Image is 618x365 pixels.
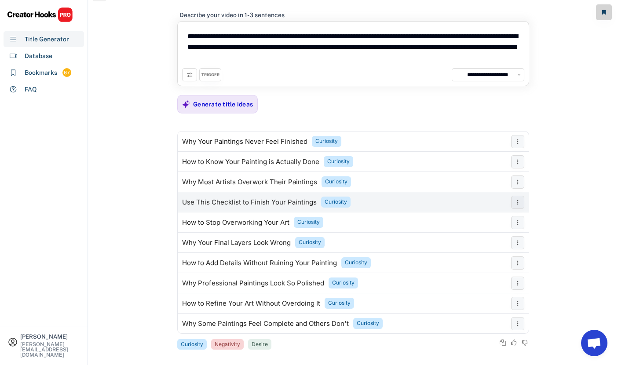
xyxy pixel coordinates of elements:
[182,158,319,165] div: How to Know Your Painting is Actually Done
[315,138,338,145] div: Curiosity
[62,69,71,77] div: 67
[182,259,337,266] div: How to Add Details Without Ruining Your Painting
[182,280,324,287] div: Why Professional Paintings Look So Polished
[179,11,285,19] div: Describe your video in 1-3 sentences
[182,239,291,246] div: Why Your Final Layers Look Wrong
[328,299,351,307] div: Curiosity
[181,341,203,348] div: Curiosity
[215,341,240,348] div: Negativity
[297,219,320,226] div: Curiosity
[332,279,355,287] div: Curiosity
[325,178,347,186] div: Curiosity
[25,68,57,77] div: Bookmarks
[581,330,607,356] a: Open chat
[327,158,350,165] div: Curiosity
[182,199,317,206] div: Use This Checklist to Finish Your Paintings
[25,35,69,44] div: Title Generator
[20,334,80,339] div: [PERSON_NAME]
[325,198,347,206] div: Curiosity
[252,341,268,348] div: Desire
[193,100,253,108] div: Generate title ideas
[345,259,367,266] div: Curiosity
[357,320,379,327] div: Curiosity
[182,320,349,327] div: Why Some Paintings Feel Complete and Others Don't
[182,179,317,186] div: Why Most Artists Overwork Their Paintings
[7,7,73,22] img: CHPRO%20Logo.svg
[25,51,52,61] div: Database
[182,300,320,307] div: How to Refine Your Art Without Overdoing It
[182,219,289,226] div: How to Stop Overworking Your Art
[20,342,80,358] div: [PERSON_NAME][EMAIL_ADDRESS][DOMAIN_NAME]
[454,71,462,79] img: channels4_profile.jpg
[299,239,321,246] div: Curiosity
[182,138,307,145] div: Why Your Paintings Never Feel Finished
[201,72,219,78] div: TRIGGER
[25,85,37,94] div: FAQ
